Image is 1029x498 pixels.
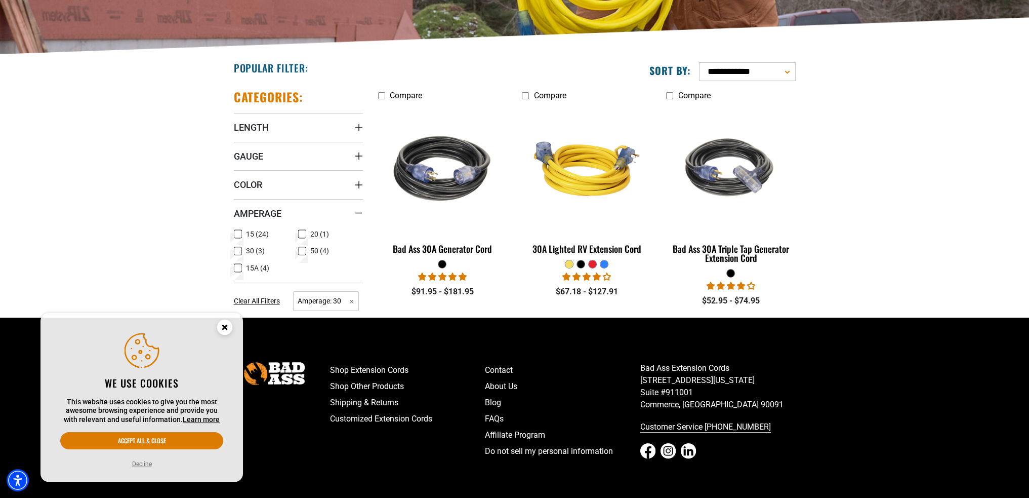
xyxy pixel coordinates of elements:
[234,142,363,170] summary: Gauge
[523,110,650,227] img: yellow
[234,199,363,227] summary: Amperage
[293,291,359,311] span: Amperage: 30
[330,411,485,427] a: Customized Extension Cords
[378,105,507,259] a: black Bad Ass 30A Generator Cord
[234,122,269,133] span: Length
[666,295,795,307] div: $52.95 - $74.95
[129,459,155,469] button: Decline
[485,378,640,395] a: About Us
[562,272,611,282] span: 4.11 stars
[390,91,422,100] span: Compare
[378,244,507,253] div: Bad Ass 30A Generator Cord
[640,362,796,411] p: Bad Ass Extension Cords [STREET_ADDRESS][US_STATE] Suite #911001 Commerce, [GEOGRAPHIC_DATA] 90091
[310,231,329,238] span: 20 (1)
[7,469,29,491] div: Accessibility Menu
[330,395,485,411] a: Shipping & Returns
[40,313,243,482] aside: Cookie Consent
[207,313,243,344] button: Close this option
[485,362,640,378] a: Contact
[60,398,223,425] p: This website uses cookies to give you the most awesome browsing experience and provide you with r...
[330,378,485,395] a: Shop Other Products
[246,231,269,238] span: 15 (24)
[485,427,640,443] a: Affiliate Program
[640,443,655,458] a: Facebook - open in a new tab
[60,376,223,390] h2: We use cookies
[418,272,467,282] span: 5.00 stars
[293,296,359,305] a: Amperage: 30
[640,419,796,435] a: call 833-674-1699
[649,64,691,77] label: Sort by:
[330,362,485,378] a: Shop Extension Cords
[246,264,269,272] span: 15A (4)
[522,105,651,259] a: yellow 30A Lighted RV Extension Cord
[681,443,696,458] a: LinkedIn - open in a new tab
[234,208,281,219] span: Amperage
[234,89,304,105] h2: Categories:
[485,395,640,411] a: Blog
[234,61,308,74] h2: Popular Filter:
[666,244,795,262] div: Bad Ass 30A Triple Tap Generator Extension Cord
[707,281,755,291] span: 4.00 stars
[234,150,263,162] span: Gauge
[244,362,305,385] img: Bad Ass Extension Cords
[678,91,710,100] span: Compare
[522,244,651,253] div: 30A Lighted RV Extension Cord
[234,297,280,305] span: Clear All Filters
[522,286,651,298] div: $67.18 - $127.91
[378,286,507,298] div: $91.95 - $181.95
[60,432,223,449] button: Accept all & close
[234,296,284,307] a: Clear All Filters
[234,113,363,141] summary: Length
[379,110,506,227] img: black
[485,443,640,459] a: Do not sell my personal information
[485,411,640,427] a: FAQs
[533,91,566,100] span: Compare
[246,247,265,254] span: 30 (3)
[661,443,676,458] a: Instagram - open in a new tab
[234,179,262,190] span: Color
[183,415,220,424] a: This website uses cookies to give you the most awesome browsing experience and provide you with r...
[234,170,363,199] summary: Color
[310,247,329,254] span: 50 (4)
[666,105,795,269] a: black Bad Ass 30A Triple Tap Generator Extension Cord
[667,110,795,227] img: black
